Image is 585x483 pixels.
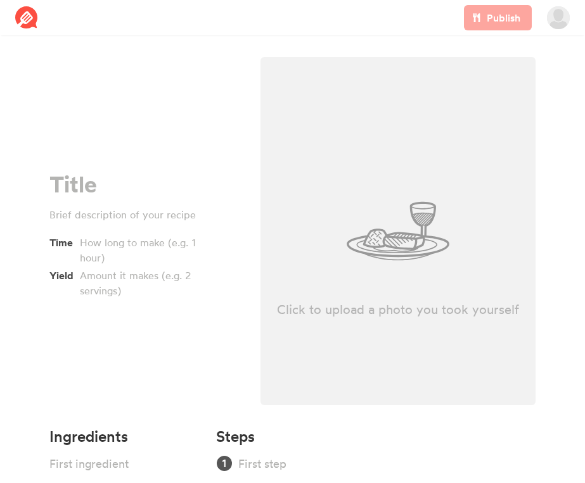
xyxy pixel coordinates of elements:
img: Reciplate [15,6,38,29]
h4: Steps [216,428,255,445]
p: Click to upload a photo you took yourself [260,301,536,318]
span: Time [49,232,80,250]
img: User's avatar [547,6,570,29]
h4: Ingredients [49,428,202,445]
span: Yield [49,265,80,283]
